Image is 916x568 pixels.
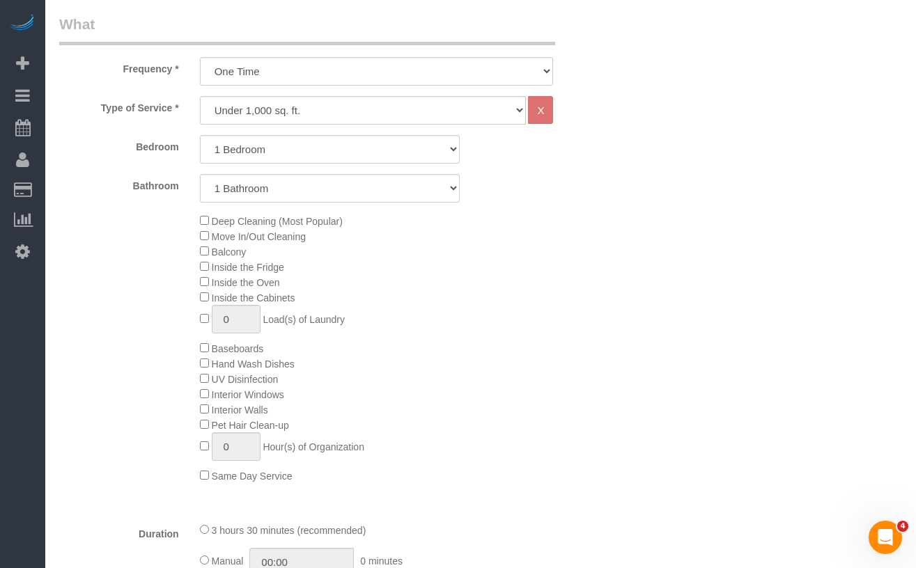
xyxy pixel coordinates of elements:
span: Inside the Cabinets [212,292,295,303]
span: Deep Cleaning (Most Popular) [212,216,343,227]
legend: What [59,14,555,45]
span: 3 hours 30 minutes (recommended) [212,525,366,536]
label: Frequency * [49,57,189,76]
span: Hour(s) of Organization [263,441,364,452]
span: Same Day Service [212,471,293,482]
span: Manual [212,555,244,567]
span: Inside the Oven [212,277,280,288]
span: Interior Windows [212,389,284,400]
span: 0 minutes [360,555,403,567]
span: Baseboards [212,343,264,354]
span: UV Disinfection [212,374,279,385]
span: Pet Hair Clean-up [212,420,289,431]
iframe: Intercom live chat [869,521,902,554]
img: Automaid Logo [8,14,36,33]
span: 4 [897,521,908,532]
label: Type of Service * [49,96,189,115]
label: Bathroom [49,174,189,193]
span: Interior Walls [212,404,268,416]
span: Inside the Fridge [212,262,284,273]
span: Load(s) of Laundry [263,314,345,325]
span: Hand Wash Dishes [212,358,295,370]
label: Duration [49,522,189,541]
span: Move In/Out Cleaning [212,231,306,242]
label: Bedroom [49,135,189,154]
span: Balcony [212,246,247,258]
